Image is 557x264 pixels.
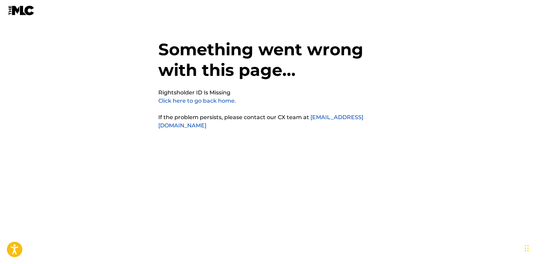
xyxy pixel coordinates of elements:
[158,113,399,130] p: If the problem persists, please contact our CX team at
[158,89,230,97] pre: Rightsholder ID Is Missing
[158,97,236,104] a: Click here to go back home.
[523,231,557,264] iframe: Chat Widget
[525,238,529,259] div: Drag
[158,39,399,89] h1: Something went wrong with this page...
[8,5,35,15] img: MLC Logo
